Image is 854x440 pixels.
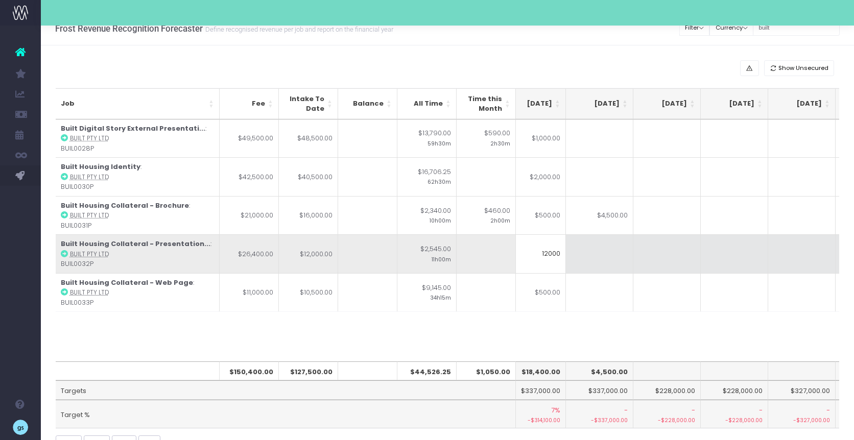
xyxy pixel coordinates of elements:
[279,273,338,312] td: $10,500.00
[397,157,457,196] td: $16,706.25
[428,177,451,186] small: 62h30m
[279,361,338,381] th: $127,500.00
[397,273,457,312] td: $9,145.00
[701,380,768,400] td: $228,000.00
[633,88,701,119] th: Dec 25: activate to sort column ascending
[778,64,828,72] span: Show Unsecured
[56,380,516,400] td: Targets
[70,250,109,258] abbr: Built Pty Ltd
[457,119,516,158] td: $590.00
[220,119,279,158] td: $49,500.00
[55,23,393,34] h3: Frost Revenue Recognition Forecaster
[279,119,338,158] td: $48,500.00
[428,138,451,148] small: 59h30m
[432,254,451,263] small: 11h00m
[13,420,28,435] img: images/default_profile_image.png
[499,119,566,158] td: $1,000.00
[759,405,763,415] span: -
[56,157,220,196] td: : BUIL0030P
[490,138,510,148] small: 2h30m
[773,415,830,425] small: -$327,000.00
[624,405,628,415] span: -
[457,196,516,235] td: $460.00
[566,88,633,119] th: Nov 25: activate to sort column ascending
[397,234,457,273] td: $2,545.00
[566,380,633,400] td: $337,000.00
[56,196,220,235] td: : BUIL0031P
[633,380,701,400] td: $228,000.00
[397,196,457,235] td: $2,340.00
[279,234,338,273] td: $12,000.00
[499,380,566,400] td: $337,000.00
[61,239,210,249] strong: Built Housing Collateral - Presentation...
[701,88,768,119] th: Jan 26: activate to sort column ascending
[499,88,566,119] th: Oct 25: activate to sort column ascending
[279,88,338,119] th: Intake To Date: activate to sort column ascending
[679,20,710,36] button: Filter
[706,415,763,425] small: -$228,000.00
[56,400,516,428] td: Target %
[220,88,279,119] th: Fee: activate to sort column ascending
[753,20,840,36] input: Search...
[430,292,451,302] small: 34h15m
[764,60,835,76] button: Show Unsecured
[457,361,516,381] th: $1,050.00
[61,278,193,287] strong: Built Housing Collateral - Web Page
[279,196,338,235] td: $16,000.00
[220,196,279,235] td: $21,000.00
[457,88,516,119] th: Time this Month: activate to sort column ascending
[220,361,279,381] th: $150,400.00
[692,405,695,415] span: -
[551,405,560,415] span: 7%
[709,20,753,36] button: Currency
[70,211,109,219] abbr: Built Pty Ltd
[61,124,205,133] strong: Built Digital Story External Presentati...
[56,88,220,119] th: Job: activate to sort column ascending
[61,162,140,172] strong: Built Housing Identity
[203,23,393,34] small: Define recognised revenue per job and report on the financial year
[504,415,560,425] small: -$314,100.00
[826,405,830,415] span: -
[56,119,220,158] td: : BUIL0028P
[490,215,510,225] small: 2h00m
[397,88,457,119] th: All Time: activate to sort column ascending
[61,201,189,210] strong: Built Housing Collateral - Brochure
[70,173,109,181] abbr: Built Pty Ltd
[56,234,220,273] td: : BUIL0032P
[338,88,397,119] th: Balance: activate to sort column ascending
[220,234,279,273] td: $26,400.00
[70,134,109,142] abbr: Built Pty Ltd
[499,157,566,196] td: $2,000.00
[566,196,633,235] td: $4,500.00
[397,361,457,381] th: $44,526.25
[279,157,338,196] td: $40,500.00
[56,273,220,312] td: : BUIL0033P
[499,273,566,312] td: $500.00
[638,415,695,425] small: -$228,000.00
[499,196,566,235] td: $500.00
[220,273,279,312] td: $11,000.00
[499,361,566,381] th: $18,400.00
[220,157,279,196] td: $42,500.00
[566,361,633,381] th: $4,500.00
[430,215,451,225] small: 10h00m
[768,380,836,400] td: $327,000.00
[768,88,836,119] th: Feb 26: activate to sort column ascending
[397,119,457,158] td: $13,790.00
[70,288,109,297] abbr: Built Pty Ltd
[571,415,628,425] small: -$337,000.00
